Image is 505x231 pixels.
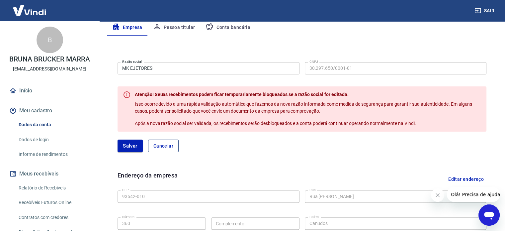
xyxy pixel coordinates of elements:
[8,0,51,21] img: Vindi
[13,65,86,72] p: [EMAIL_ADDRESS][DOMAIN_NAME]
[135,121,416,126] span: Após a nova razão social ser validada, os recebimentos serão desbloqueados e a conta poderá conti...
[473,5,497,17] button: Sair
[8,167,91,181] button: Meus recebíveis
[122,214,134,219] label: Número
[447,187,500,202] iframe: Mensagem da empresa
[16,118,91,132] a: Dados da conta
[309,214,319,219] label: Bairro
[4,5,56,10] span: Olá! Precisa de ajuda?
[135,101,473,114] span: Isso ocorre devido a uma rápida validação automática que fazemos da nova razão informada como med...
[148,140,179,152] button: Cancelar
[118,140,143,152] button: Salvar
[16,196,91,209] a: Recebíveis Futuros Online
[107,20,148,36] button: Empresa
[37,27,63,53] div: B
[309,187,316,192] label: Rua
[9,56,90,63] p: BRUNA BRUCKER MARRA
[8,103,91,118] button: Meu cadastro
[16,181,91,195] a: Relatório de Recebíveis
[122,59,142,64] label: Razão social
[16,133,91,147] a: Dados de login
[16,148,91,161] a: Informe de rendimentos
[200,20,256,36] button: Conta bancária
[309,59,318,64] label: CNPJ
[8,83,91,98] a: Início
[446,171,486,188] button: Editar endereço
[478,204,500,226] iframe: Botão para abrir a janela de mensagens
[135,92,349,97] span: Atenção! Seuas recebimentos podem ficar temporariamente bloqueados se a razão social for editada.
[148,20,201,36] button: Pessoa titular
[16,211,91,224] a: Contratos com credores
[431,188,444,202] iframe: Fechar mensagem
[122,187,128,192] label: CEP
[118,171,178,188] h6: Endereço da empresa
